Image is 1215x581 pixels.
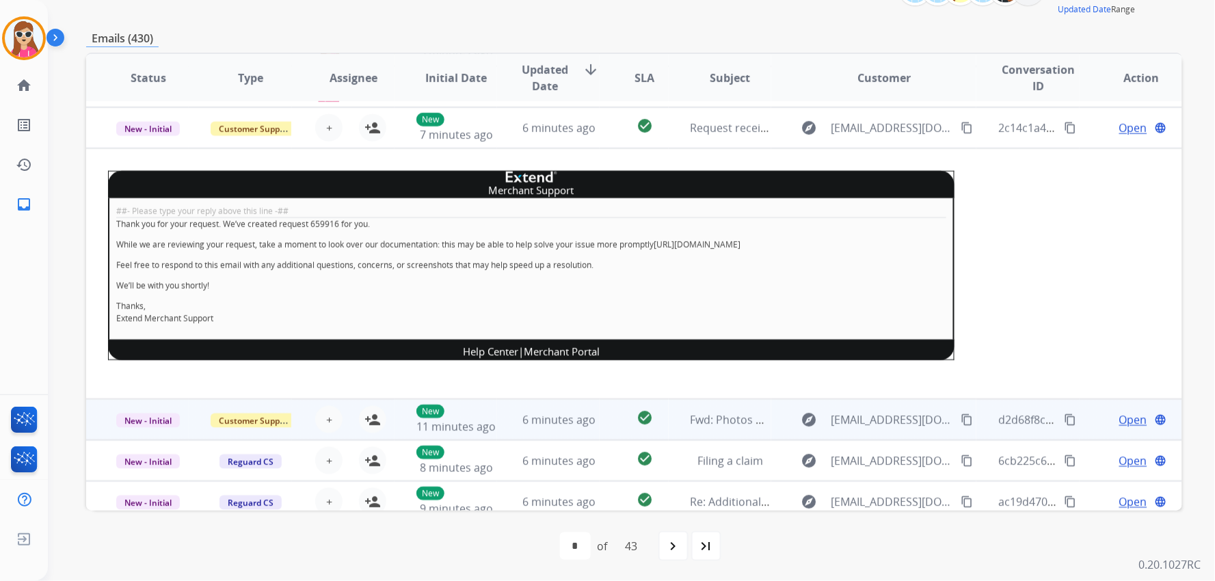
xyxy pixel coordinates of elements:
span: 6cb225c6-425f-44c4-ad2a-fdf3845e8f89 [998,453,1198,468]
span: Open [1119,452,1147,469]
a: Merchant Portal [524,344,600,358]
mat-icon: explore [801,120,818,136]
mat-icon: explore [801,494,818,510]
mat-icon: language [1155,496,1167,508]
span: d2d68f8c-af30-4332-96e7-d5476e9f7286 [998,412,1202,427]
p: Thanks, Extend Merchant Support [116,300,946,325]
img: company logo [506,172,557,183]
span: Request received] Resolve the issue and log your decision. ͏‌ ͏‌ ͏‌ ͏‌ ͏‌ ͏‌ ͏‌ ͏‌ ͏‌ ͏‌ ͏‌ ͏‌ ͏‌... [691,120,1095,135]
span: Open [1119,494,1147,510]
span: Reguard CS [219,496,282,510]
span: Status [131,70,166,86]
mat-icon: check_circle [637,450,653,467]
p: Emails (430) [86,30,159,47]
span: [EMAIL_ADDRESS][DOMAIN_NAME] [831,452,954,469]
p: Feel free to respond to this email with any additional questions, concerns, or screenshots that m... [116,259,946,271]
p: 0.20.1027RC [1139,556,1201,573]
span: New - Initial [116,122,180,136]
span: Conversation ID [998,62,1078,94]
button: + [315,447,343,474]
mat-icon: content_copy [1065,455,1077,467]
img: avatar [5,19,43,57]
mat-icon: language [1155,122,1167,134]
span: Subject [710,70,751,86]
div: 43 [615,532,649,560]
span: 7 minutes ago [420,127,493,142]
p: While we are reviewing your request, take a moment to look over our documentation: this may be ab... [116,239,946,251]
mat-icon: content_copy [961,122,974,134]
span: 9 minutes ago [420,501,493,516]
mat-icon: check_circle [637,491,653,508]
span: Customer Support [211,414,299,428]
span: Updated Date [519,62,572,94]
span: Re: Additional information needed. [691,494,870,509]
span: [EMAIL_ADDRESS][DOMAIN_NAME] [831,411,954,428]
a: [URL][DOMAIN_NAME] [654,239,740,250]
td: | [109,340,954,360]
div: ##- Please type your reply above this line -## [116,205,946,217]
th: Action [1080,54,1182,102]
span: [EMAIL_ADDRESS][DOMAIN_NAME] [831,120,954,136]
span: New - Initial [116,414,180,428]
mat-icon: inbox [16,196,32,213]
mat-icon: explore [801,411,818,428]
mat-icon: content_copy [1065,496,1077,508]
mat-icon: person_add [364,411,381,428]
mat-icon: content_copy [1065,414,1077,426]
td: Merchant Support [109,183,954,198]
span: Fwd: Photos Needed [691,412,797,427]
mat-icon: home [16,77,32,94]
button: Updated Date [1058,4,1112,15]
mat-icon: content_copy [961,414,974,426]
span: 2c14c1a4-6fe3-4953-a45b-463282cdec71 [998,120,1205,135]
button: + [315,114,343,141]
span: + [326,411,332,428]
mat-icon: person_add [364,120,381,136]
span: 6 minutes ago [522,494,596,509]
span: ac19d470-dcca-4327-bc1d-6f733f0684eb [998,494,1204,509]
span: New - Initial [116,455,180,469]
span: Reguard CS [219,455,282,469]
mat-icon: arrow_downward [583,62,599,78]
mat-icon: explore [801,452,818,469]
mat-icon: history [16,157,32,173]
span: Customer Support [211,122,299,136]
span: Type [238,70,263,86]
span: Range [1058,3,1136,15]
span: Initial Date [425,70,487,86]
span: + [326,452,332,469]
mat-icon: navigate_next [665,538,682,554]
p: We’ll be with you shortly! [116,280,946,292]
span: 11 minutes ago [416,419,496,434]
mat-icon: content_copy [961,496,974,508]
p: Thank you for your request. We’ve created request 659916 for you. [116,218,946,230]
mat-icon: language [1155,414,1167,426]
mat-icon: content_copy [961,455,974,467]
button: + [315,488,343,515]
span: + [326,120,332,136]
span: [Z0KD15-G67XM] [108,361,194,376]
span: 6 minutes ago [522,120,596,135]
p: New [416,487,444,500]
p: New [416,113,444,126]
span: + [326,494,332,510]
span: Open [1119,120,1147,136]
p: New [416,405,444,418]
div: of [598,538,608,554]
span: SLA [635,70,654,86]
mat-icon: language [1155,455,1167,467]
span: New - Initial [116,496,180,510]
mat-icon: person_add [364,452,381,469]
span: 6 minutes ago [522,412,596,427]
mat-icon: check_circle [637,118,653,134]
p: New [416,446,444,459]
mat-icon: list_alt [16,117,32,133]
span: [EMAIL_ADDRESS][DOMAIN_NAME] [831,494,954,510]
span: Assignee [330,70,377,86]
span: 8 minutes ago [420,460,493,475]
span: 6 minutes ago [522,453,596,468]
span: Customer [858,70,911,86]
span: Filing a claim [697,453,763,468]
mat-icon: person_add [364,494,381,510]
a: Help Center [463,344,518,358]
